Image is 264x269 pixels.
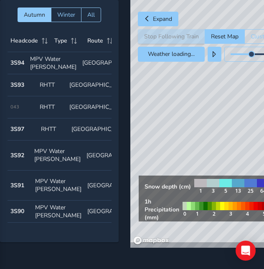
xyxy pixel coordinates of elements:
strong: 3S92 [10,151,24,159]
span: Expand [153,15,172,23]
td: RHTT [38,118,69,141]
span: All [87,11,95,19]
td: [GEOGRAPHIC_DATA] [79,52,145,74]
button: Autumn [18,8,51,22]
td: RHTT [37,74,66,96]
td: [GEOGRAPHIC_DATA] [84,171,150,201]
span: Route [87,37,103,45]
div: Open Intercom Messenger [236,241,256,261]
td: [GEOGRAPHIC_DATA] [66,74,132,96]
button: Winter [51,8,81,22]
strong: 3S93 [10,81,24,89]
span: Autumn [24,11,45,19]
button: Reset Map [205,29,244,44]
button: Expand [138,12,178,26]
strong: 3S90 [10,207,24,215]
td: [GEOGRAPHIC_DATA] [84,141,149,171]
td: MPV Water [PERSON_NAME] [32,201,84,223]
strong: 3S91 [10,181,24,189]
span: Winter [57,11,75,19]
td: RHTT [37,96,66,118]
button: All [81,8,101,22]
td: [GEOGRAPHIC_DATA] [69,118,134,141]
td: [GEOGRAPHIC_DATA] [84,201,150,223]
strong: 3S94 [10,59,24,67]
strong: 1h Precipitation (mm) [145,198,179,221]
td: MPV Water [PERSON_NAME] [32,171,84,201]
button: Weather loading... [138,47,205,62]
strong: Snow depth (cm) [145,183,191,191]
td: MPV Water [PERSON_NAME] [27,52,79,74]
span: Headcode [10,37,38,45]
td: [GEOGRAPHIC_DATA] [66,96,132,118]
strong: 3S97 [10,125,24,133]
td: MPV Water [PERSON_NAME] [31,141,84,171]
span: Type [54,37,67,45]
span: 043 [10,104,19,110]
